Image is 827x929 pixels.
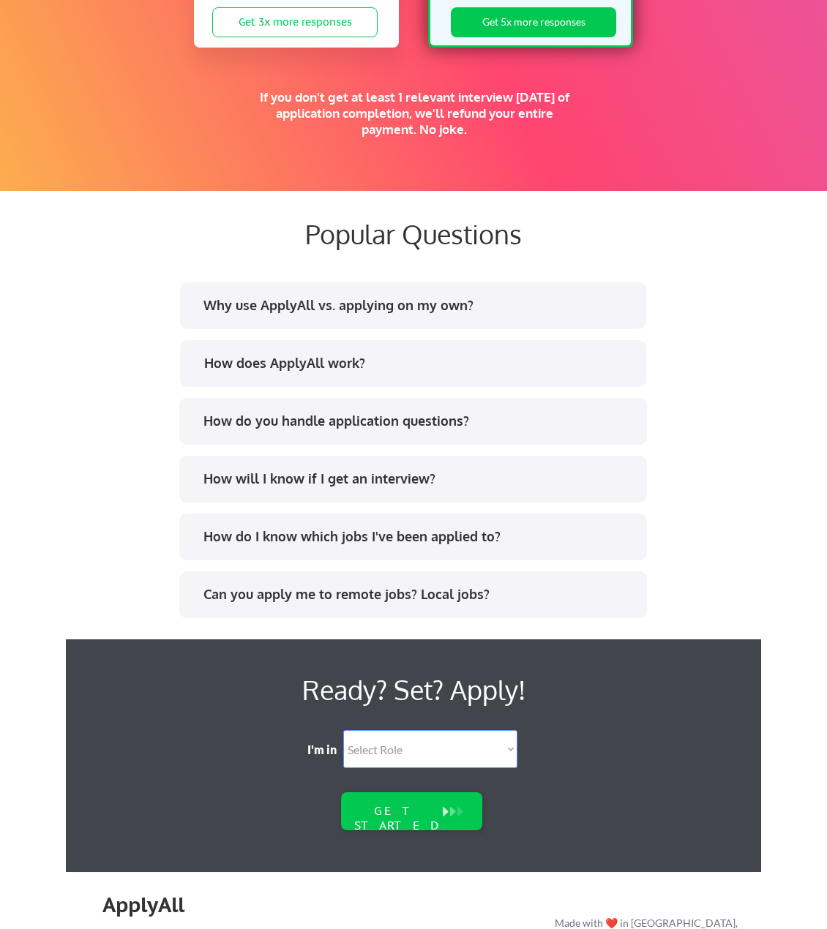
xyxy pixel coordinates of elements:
[203,470,633,488] div: How will I know if I get an interview?
[351,804,444,832] div: GET STARTED
[203,585,633,603] div: Can you apply me to remote jobs? Local jobs?
[203,412,633,430] div: How do you handle application questions?
[203,296,633,315] div: Why use ApplyAll vs. applying on my own?
[307,742,347,758] div: I'm in
[203,527,633,546] div: How do I know which jobs I've been applied to?
[212,7,378,37] button: Get 3x more responses
[81,218,746,249] div: Popular Questions
[204,354,634,372] div: How does ApplyAll work?
[271,669,556,711] div: Ready? Set? Apply!
[451,7,616,37] button: Get 5x more responses
[102,892,201,917] div: ApplyAll
[255,89,574,138] div: If you don't get at least 1 relevant interview [DATE] of application completion, we'll refund you...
